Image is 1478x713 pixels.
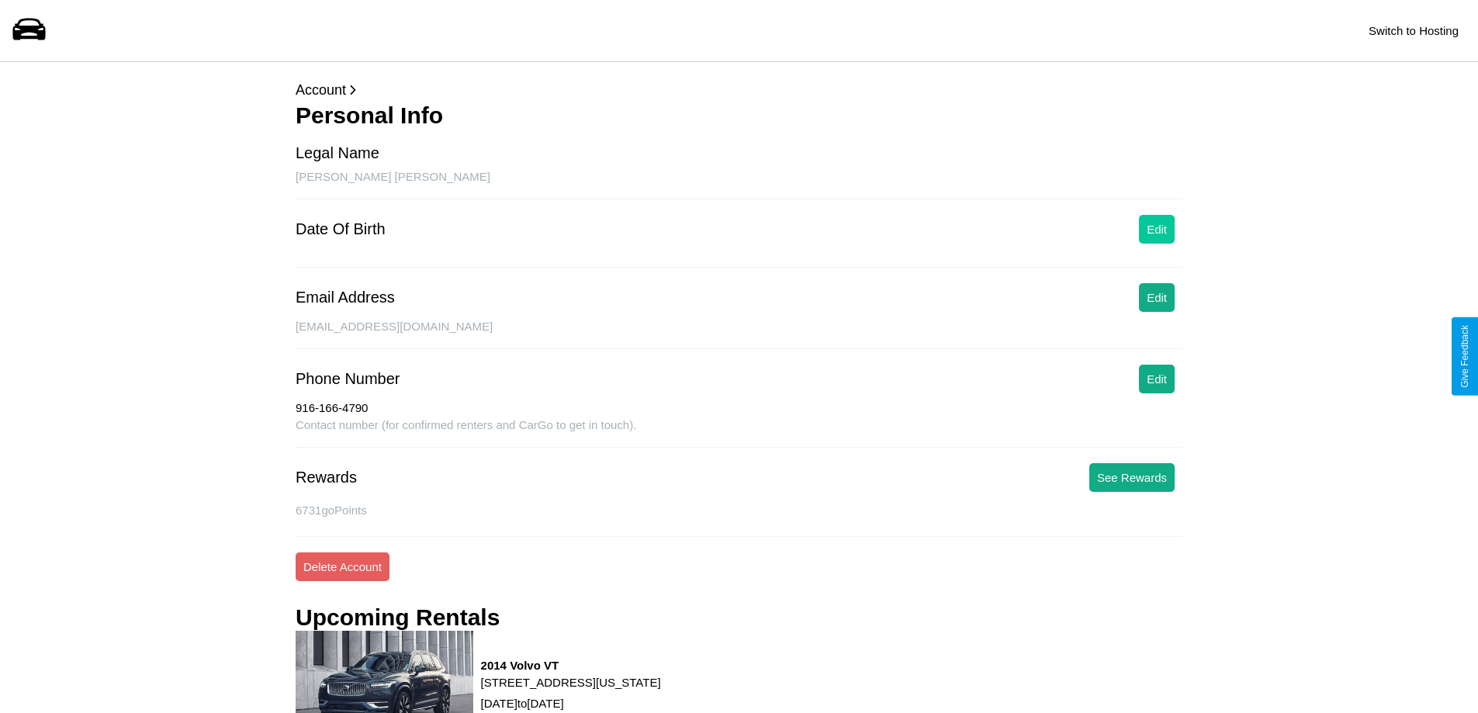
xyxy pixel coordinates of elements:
[296,102,1182,129] h3: Personal Info
[1459,325,1470,388] div: Give Feedback
[296,370,400,388] div: Phone Number
[296,500,1182,521] p: 6731 goPoints
[1361,16,1466,45] button: Switch to Hosting
[296,320,1182,349] div: [EMAIL_ADDRESS][DOMAIN_NAME]
[296,552,389,581] button: Delete Account
[296,144,379,162] div: Legal Name
[296,469,357,486] div: Rewards
[296,78,1182,102] p: Account
[1089,463,1175,492] button: See Rewards
[296,220,386,238] div: Date Of Birth
[1139,283,1175,312] button: Edit
[481,659,661,672] h3: 2014 Volvo VT
[1139,215,1175,244] button: Edit
[481,672,661,693] p: [STREET_ADDRESS][US_STATE]
[296,401,1182,418] div: 916-166-4790
[296,289,395,306] div: Email Address
[296,418,1182,448] div: Contact number (for confirmed renters and CarGo to get in touch).
[1139,365,1175,393] button: Edit
[296,170,1182,199] div: [PERSON_NAME] [PERSON_NAME]
[296,604,500,631] h3: Upcoming Rentals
